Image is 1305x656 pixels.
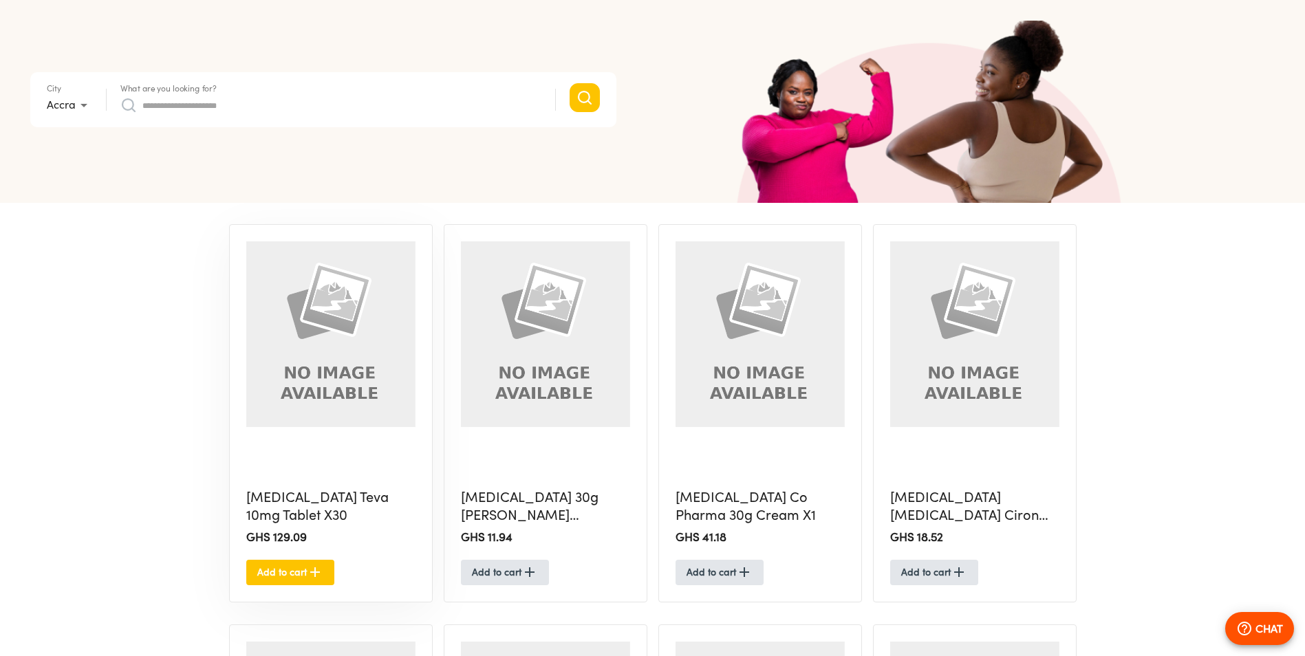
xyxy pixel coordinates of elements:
span: Add to cart [472,564,538,581]
img: Hydrocortisone 30g Lavina Pharmaceuticals 1 W Cream X1 [461,241,630,427]
a: Hydrocortisone 30g Lavina Pharmaceuticals 1 W Cream X1[MEDICAL_DATA] 30g [PERSON_NAME] Pharmaceut... [444,224,647,602]
span: Add to cart [901,564,967,581]
button: CHAT [1225,612,1294,645]
h5: [MEDICAL_DATA] Co Pharma 30g Cream X1 [676,488,845,525]
label: City [47,85,61,93]
span: Add to cart [257,564,323,581]
img: Hydrocortisone Co Pharma 30g Cream X1 [676,241,845,427]
a: Hydrocortisone Teva 10mg Tablet X30[MEDICAL_DATA] Teva 10mg Tablet X30GHS 129.09Add to cart [229,224,433,602]
h5: [MEDICAL_DATA] 30g [PERSON_NAME] Pharmaceuticals 1 W Cream X1 [461,488,630,525]
h2: GHS 11.94 [461,529,630,545]
button: Add to cart [246,560,334,585]
h2: GHS 129.09 [246,529,416,545]
p: CHAT [1255,620,1283,637]
label: What are you looking for? [120,85,217,93]
img: Hydrocortisone Teva 10mg Tablet X30 [246,241,416,427]
h2: GHS 41.18 [676,529,845,545]
img: Hydrocortisone Hydrocortisone Ciron Drugs and Pharmaceuticals Ltd 1/0v Cream X1 [890,241,1059,427]
button: Add to cart [676,560,764,585]
button: Add to cart [890,560,978,585]
div: Accra [47,94,92,116]
a: Hydrocortisone Hydrocortisone Ciron Drugs and Pharmaceuticals Ltd 1/0v Cream X1[MEDICAL_DATA] [ME... [873,224,1077,602]
h5: [MEDICAL_DATA] Teva 10mg Tablet X30 [246,488,416,525]
h2: GHS 18.52 [890,529,1059,545]
a: Hydrocortisone Co Pharma 30g Cream X1[MEDICAL_DATA] Co Pharma 30g Cream X1GHS 41.18Add to cart [658,224,862,602]
span: Add to cart [687,564,753,581]
button: Add to cart [461,560,549,585]
h5: [MEDICAL_DATA] [MEDICAL_DATA] Ciron Drugs and Pharmaceuticals Ltd 1/0v Cream X1 [890,488,1059,525]
button: Search [570,83,600,112]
